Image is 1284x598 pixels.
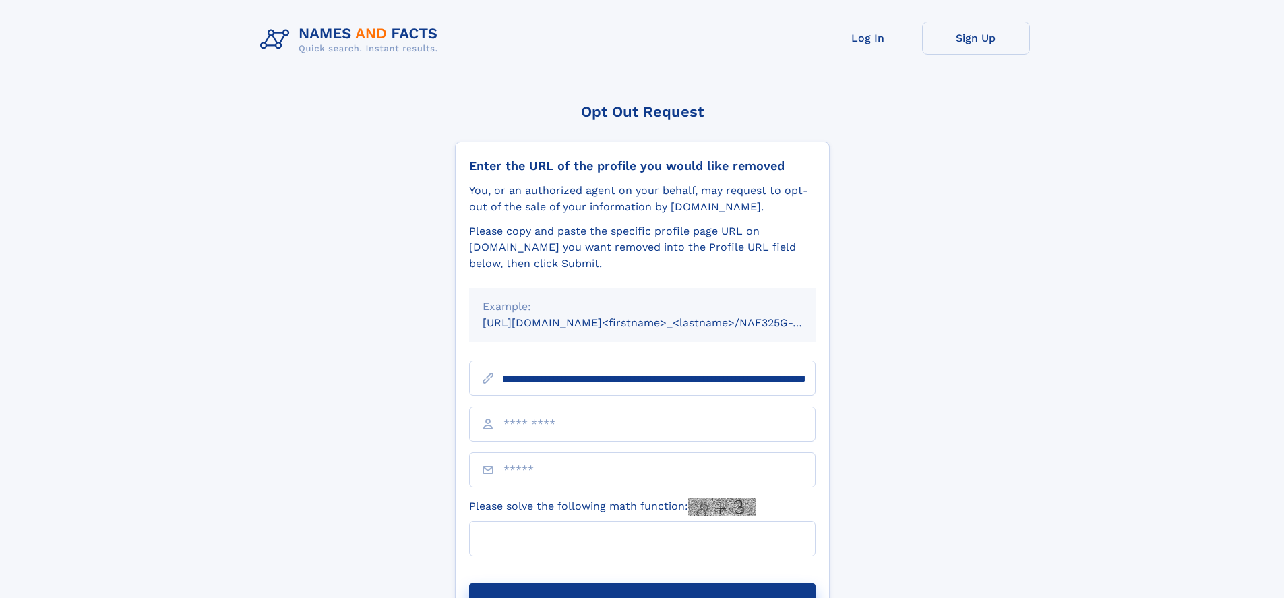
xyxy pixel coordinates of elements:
[814,22,922,55] a: Log In
[483,299,802,315] div: Example:
[483,316,841,329] small: [URL][DOMAIN_NAME]<firstname>_<lastname>/NAF325G-xxxxxxxx
[469,498,756,516] label: Please solve the following math function:
[255,22,449,58] img: Logo Names and Facts
[469,183,816,215] div: You, or an authorized agent on your behalf, may request to opt-out of the sale of your informatio...
[922,22,1030,55] a: Sign Up
[455,103,830,120] div: Opt Out Request
[469,223,816,272] div: Please copy and paste the specific profile page URL on [DOMAIN_NAME] you want removed into the Pr...
[469,158,816,173] div: Enter the URL of the profile you would like removed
